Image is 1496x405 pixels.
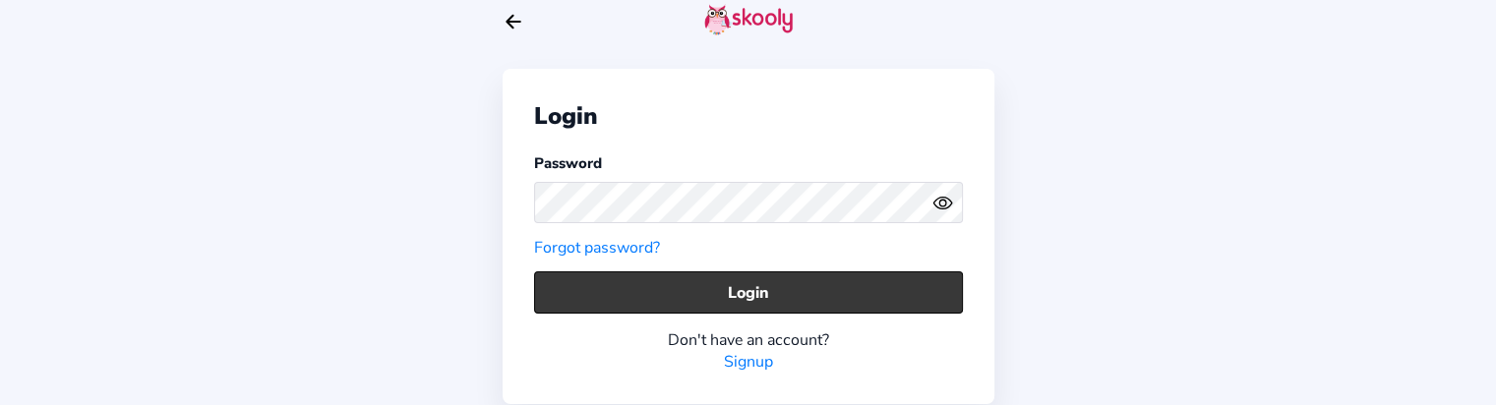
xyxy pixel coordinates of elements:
[534,329,963,351] div: Don't have an account?
[704,4,793,35] img: skooly-logo.png
[932,193,962,213] button: eye outlineeye off outline
[932,193,953,213] ion-icon: eye outline
[534,271,963,314] button: Login
[534,237,660,259] a: Forgot password?
[724,351,773,373] a: Signup
[503,11,524,32] button: arrow back outline
[534,153,602,173] label: Password
[534,100,963,132] div: Login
